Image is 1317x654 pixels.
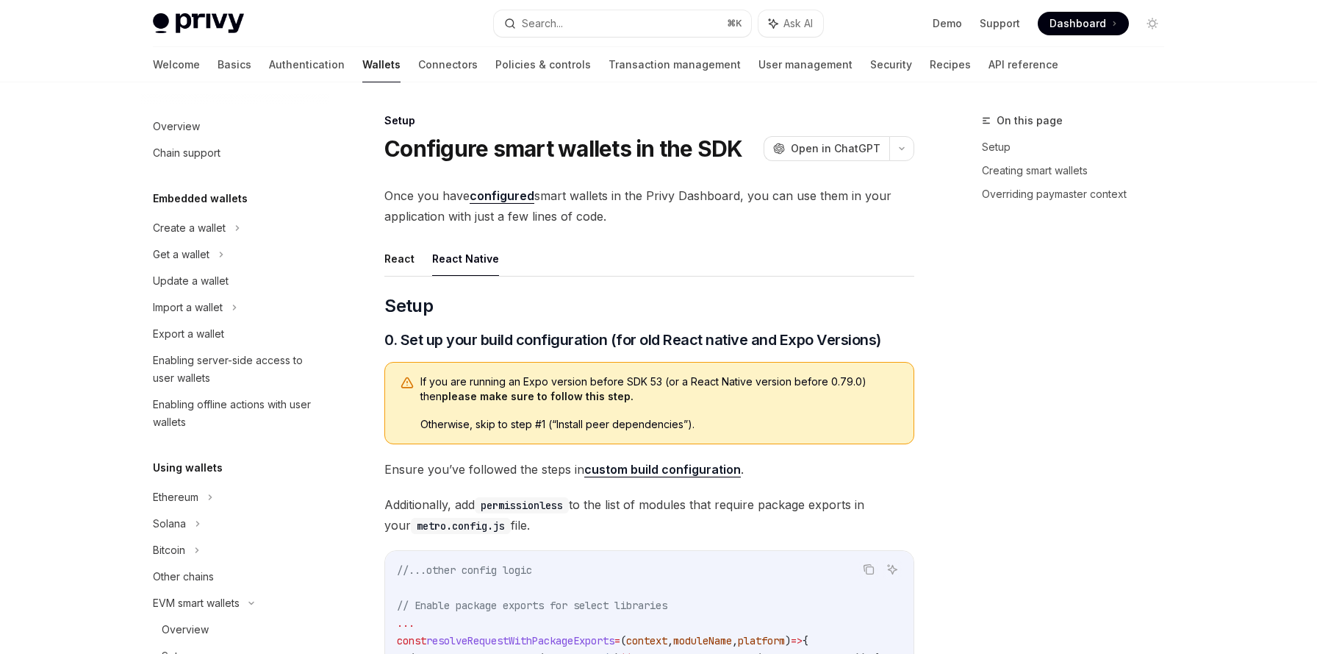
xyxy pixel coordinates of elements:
div: Other chains [153,568,214,586]
button: React Native [432,241,499,276]
span: Ensure you’ve followed the steps in . [384,459,914,480]
a: Support [980,16,1020,31]
div: Bitcoin [153,541,185,559]
span: const [397,634,426,647]
a: custom build configuration [584,462,741,477]
div: Get a wallet [153,246,209,263]
h5: Embedded wallets [153,190,248,207]
span: ( [620,634,626,647]
a: Security [870,47,912,82]
a: Recipes [930,47,971,82]
div: Overview [162,621,209,639]
span: Once you have smart wallets in the Privy Dashboard, you can use them in your application with jus... [384,185,914,227]
span: 0. Set up your build configuration (for old React native and Expo Versions) [384,330,881,350]
button: React [384,241,415,276]
span: ) [785,634,791,647]
a: Enabling offline actions with user wallets [141,391,329,436]
div: EVM smart wallets [153,594,240,612]
span: On this page [997,112,1063,129]
div: Ethereum [153,488,198,506]
a: Demo [933,16,962,31]
div: Solana [153,515,186,533]
a: Transaction management [609,47,741,82]
span: , [667,634,673,647]
a: Overriding paymaster context [982,182,1176,206]
strong: please make sure to follow this step. [442,390,634,402]
code: metro.config.js [411,518,511,534]
div: Enabling offline actions with user wallets [153,396,320,431]
div: Import a wallet [153,299,223,316]
span: = [614,634,620,647]
button: Toggle dark mode [1141,12,1164,35]
a: Chain support [141,140,329,166]
span: ⌘ K [727,18,742,29]
span: Ask AI [783,16,813,31]
span: // Enable package exports for select libraries [397,599,667,612]
a: Enabling server-side access to user wallets [141,347,329,391]
a: Policies & controls [495,47,591,82]
a: Authentication [269,47,345,82]
a: Wallets [362,47,401,82]
span: platform [738,634,785,647]
span: ... [397,616,415,630]
span: Open in ChatGPT [791,141,880,156]
div: Export a wallet [153,325,224,343]
a: Setup [982,135,1176,159]
span: Dashboard [1049,16,1106,31]
a: User management [758,47,853,82]
h1: Configure smart wallets in the SDK [384,135,743,162]
a: Connectors [418,47,478,82]
button: Ask AI [883,560,902,579]
a: Overview [141,616,329,643]
img: light logo [153,13,244,34]
button: Ask AI [758,10,823,37]
code: permissionless [475,497,569,513]
a: Creating smart wallets [982,159,1176,182]
span: { [803,634,808,647]
a: Other chains [141,564,329,590]
button: Search...⌘K [494,10,751,37]
button: Copy the contents from the code block [859,560,878,579]
svg: Warning [400,376,415,391]
h5: Using wallets [153,459,223,477]
div: Enabling server-side access to user wallets [153,352,320,387]
div: Search... [522,15,563,32]
button: Open in ChatGPT [764,136,889,161]
a: Dashboard [1038,12,1129,35]
a: configured [470,188,534,204]
span: Otherwise, skip to step #1 (“Install peer dependencies”). [420,417,899,432]
span: => [791,634,803,647]
a: Update a wallet [141,268,329,294]
span: If you are running an Expo version before SDK 53 (or a React Native version before 0.79.0) then [420,374,899,404]
div: Setup [384,113,914,128]
div: Create a wallet [153,219,226,237]
div: Chain support [153,144,220,162]
span: resolveRequestWithPackageExports [426,634,614,647]
span: moduleName [673,634,732,647]
a: API reference [988,47,1058,82]
a: Basics [218,47,251,82]
a: Overview [141,113,329,140]
a: Export a wallet [141,321,329,347]
span: Setup [384,294,433,318]
div: Overview [153,118,200,135]
div: Update a wallet [153,272,229,290]
span: Additionally, add to the list of modules that require package exports in your file. [384,494,914,536]
span: , [732,634,738,647]
a: Welcome [153,47,200,82]
span: context [626,634,667,647]
span: //...other config logic [397,564,532,577]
